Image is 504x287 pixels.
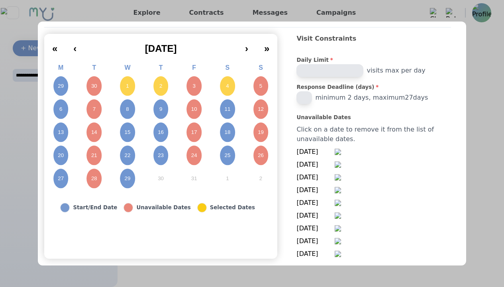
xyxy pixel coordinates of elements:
[58,83,64,90] abbr: September 29, 2025
[224,152,230,159] abbr: October 25, 2025
[258,152,264,159] abbr: October 26, 2025
[84,37,237,55] button: [DATE]
[73,204,117,212] div: Start/End Date
[296,147,335,157] span: [DATE]
[44,98,78,121] button: October 6, 2025
[177,75,211,98] button: October 3, 2025
[226,83,229,90] abbr: October 4, 2025
[237,37,256,55] button: ›
[296,211,335,220] span: [DATE]
[58,64,63,71] abbr: Monday
[226,64,230,71] abbr: Saturday
[226,175,229,182] abbr: November 1, 2025
[177,167,211,190] button: October 31, 2025
[296,185,335,195] span: [DATE]
[191,106,197,113] abbr: October 10, 2025
[211,98,244,121] button: October 11, 2025
[144,75,178,98] button: October 2, 2025
[211,121,244,144] button: October 18, 2025
[211,144,244,167] button: October 25, 2025
[335,200,341,206] img: Remove
[224,129,230,136] abbr: October 18, 2025
[111,121,144,144] button: October 15, 2025
[92,64,96,71] abbr: Tuesday
[211,167,244,190] button: November 1, 2025
[144,167,178,190] button: October 30, 2025
[44,37,65,55] button: «
[296,236,335,246] span: [DATE]
[256,37,277,55] button: »
[367,66,425,75] span: visits max per day
[258,129,264,136] abbr: October 19, 2025
[91,175,97,182] abbr: October 28, 2025
[58,129,64,136] abbr: October 13, 2025
[145,43,177,54] span: [DATE]
[259,175,262,182] abbr: November 2, 2025
[125,152,131,159] abbr: October 22, 2025
[144,98,178,121] button: October 9, 2025
[177,121,211,144] button: October 17, 2025
[126,106,129,113] abbr: October 8, 2025
[224,106,230,113] abbr: October 11, 2025
[296,83,451,91] label: Response Deadline (days)
[192,64,196,71] abbr: Friday
[296,198,335,208] span: [DATE]
[158,175,164,182] abbr: October 30, 2025
[335,187,341,193] img: Remove
[211,75,244,98] button: October 4, 2025
[296,173,335,182] span: [DATE]
[296,160,335,169] span: [DATE]
[78,144,111,167] button: October 21, 2025
[159,64,163,71] abbr: Thursday
[78,167,111,190] button: October 28, 2025
[335,161,341,168] img: Remove
[335,174,341,181] img: Remove
[296,114,451,122] label: Unavailable Dates
[244,75,278,98] button: October 5, 2025
[78,75,111,98] button: September 30, 2025
[193,83,196,90] abbr: October 3, 2025
[91,129,97,136] abbr: October 14, 2025
[91,83,97,90] abbr: September 30, 2025
[296,56,451,64] label: Daily Limit
[258,106,264,113] abbr: October 12, 2025
[59,106,62,113] abbr: October 6, 2025
[259,64,263,71] abbr: Sunday
[177,144,211,167] button: October 24, 2025
[177,98,211,121] button: October 10, 2025
[158,129,164,136] abbr: October 16, 2025
[191,152,197,159] abbr: October 24, 2025
[244,98,278,121] button: October 12, 2025
[58,175,64,182] abbr: October 27, 2025
[111,144,144,167] button: October 22, 2025
[158,152,164,159] abbr: October 23, 2025
[335,212,341,219] img: Remove
[124,64,130,71] abbr: Wednesday
[125,175,131,182] abbr: October 29, 2025
[335,251,341,257] img: Remove
[44,75,78,98] button: September 29, 2025
[44,121,78,144] button: October 13, 2025
[65,37,84,55] button: ‹
[244,167,278,190] button: November 2, 2025
[191,129,197,136] abbr: October 17, 2025
[78,121,111,144] button: October 14, 2025
[296,34,451,56] h2: Visit Constraints
[144,144,178,167] button: October 23, 2025
[335,149,341,155] img: Remove
[244,144,278,167] button: October 26, 2025
[44,144,78,167] button: October 20, 2025
[335,238,341,244] img: Remove
[93,106,96,113] abbr: October 7, 2025
[125,129,131,136] abbr: October 15, 2025
[111,98,144,121] button: October 8, 2025
[259,83,262,90] abbr: October 5, 2025
[296,122,451,147] div: Click on a date to remove it from the list of unavailable dates.
[244,121,278,144] button: October 19, 2025
[136,204,190,212] div: Unavailable Dates
[315,93,428,102] span: minimum 2 days, maximum 27 days
[296,224,335,233] span: [DATE]
[111,75,144,98] button: October 1, 2025
[296,249,335,259] span: [DATE]
[335,225,341,232] img: Remove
